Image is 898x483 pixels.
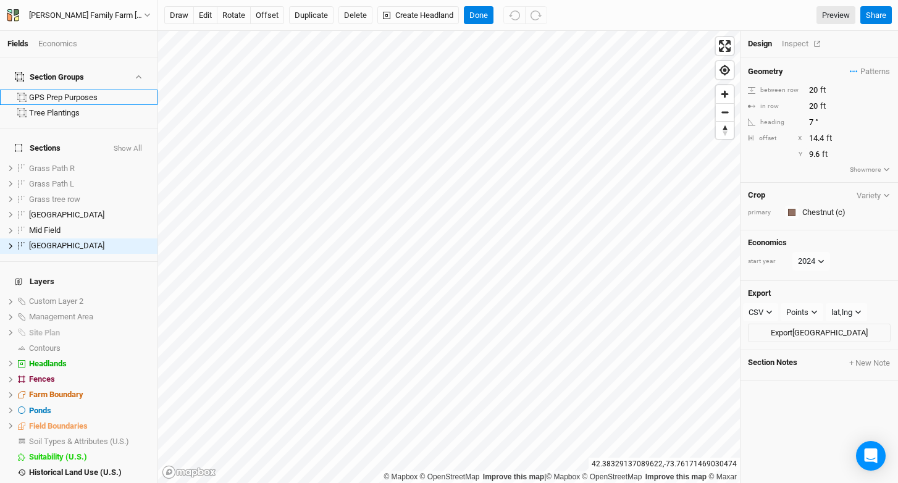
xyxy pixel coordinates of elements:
div: Section Groups [15,72,84,82]
a: OpenStreetMap [420,472,480,481]
input: Chestnut (c) [799,205,891,220]
button: Variety [856,191,891,200]
div: Open Intercom Messenger [856,441,886,471]
div: Suitability (U.S.) [29,452,150,462]
button: Delete [338,6,372,25]
a: OpenStreetMap [582,472,642,481]
button: draw [164,6,194,25]
div: Upper Field [29,241,150,251]
canvas: Map [158,31,740,483]
div: Points [786,306,808,319]
span: Soil Types & Attributes (U.S.) [29,437,129,446]
div: start year [748,257,791,266]
div: offset [759,134,776,143]
span: Sections [15,143,61,153]
button: lat,lng [826,303,867,322]
div: Grass Path L [29,179,150,189]
a: Mapbox [384,472,418,481]
span: Reset bearing to north [716,122,734,139]
a: Fields [7,39,28,48]
span: Contours [29,343,61,353]
div: in row [748,102,802,111]
div: Site Plan [29,328,150,338]
span: Fences [29,374,55,384]
span: Patterns [850,65,890,78]
div: GPS Prep Purposes [29,93,150,103]
button: [PERSON_NAME] Family Farm [PERSON_NAME] GPS Befco & Drill (ACTIVE) [6,9,151,22]
a: Improve this map [645,472,707,481]
h4: Economics [748,238,891,248]
span: Custom Layer 2 [29,296,83,306]
div: Ponds [29,406,150,416]
div: Rudolph Family Farm Bob GPS Befco & Drill (ACTIVE) [29,9,144,22]
span: Farm Boundary [29,390,83,399]
h4: Export [748,288,891,298]
a: Mapbox logo [162,465,216,479]
div: Tree Plantings [29,108,150,118]
div: 42.38329137089622 , -73.76171469030474 [589,458,740,471]
div: Soil Types & Attributes (U.S.) [29,437,150,447]
button: Redo (^Z) [525,6,547,25]
div: X [798,134,802,143]
button: Create Headland [377,6,459,25]
button: Show section groups [133,73,143,81]
div: Management Area [29,312,150,322]
button: Zoom in [716,85,734,103]
button: offset [250,6,284,25]
span: Site Plan [29,328,60,337]
button: Undo (^z) [503,6,526,25]
button: Done [464,6,493,25]
div: | [384,471,737,483]
div: Grass Path R [29,164,150,174]
span: Management Area [29,312,93,321]
div: Field Boundaries [29,421,150,431]
a: Mapbox [546,472,580,481]
button: Duplicate [289,6,334,25]
div: between row [748,86,802,95]
div: Farm Boundary [29,390,150,400]
button: + New Note [849,358,891,369]
div: Custom Layer 2 [29,296,150,306]
div: Y [759,150,802,159]
div: primary [748,208,779,217]
h4: Geometry [748,67,783,77]
button: rotate [217,6,251,25]
div: Contours [29,343,150,353]
div: lat,lng [831,306,852,319]
div: Headlands [29,359,150,369]
button: Export[GEOGRAPHIC_DATA] [748,324,891,342]
div: Inspect [782,38,826,49]
div: heading [748,118,802,127]
div: Historical Land Use (U.S.) [29,468,150,477]
div: CSV [749,306,763,319]
button: edit [193,6,217,25]
h4: Crop [748,190,765,200]
span: Field Boundaries [29,421,88,430]
span: Ponds [29,406,51,415]
button: 2024 [792,252,830,271]
button: Enter fullscreen [716,37,734,55]
div: Economics [38,38,77,49]
span: Grass Path L [29,179,74,188]
span: [GEOGRAPHIC_DATA] [29,210,104,219]
button: Patterns [849,65,891,78]
span: Historical Land Use (U.S.) [29,468,122,477]
button: Find my location [716,61,734,79]
span: Grass Path R [29,164,75,173]
div: Mid Field [29,225,150,235]
button: Show All [113,145,143,153]
div: [PERSON_NAME] Family Farm [PERSON_NAME] GPS Befco & Drill (ACTIVE) [29,9,144,22]
div: Grass tree row [29,195,150,204]
button: Share [860,6,892,25]
button: CSV [743,303,778,322]
a: Improve this map [483,472,544,481]
button: Showmore [849,164,891,175]
div: Lower Field [29,210,150,220]
div: Design [748,38,772,49]
span: Suitability (U.S.) [29,452,87,461]
div: Fences [29,374,150,384]
button: Points [781,303,823,322]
